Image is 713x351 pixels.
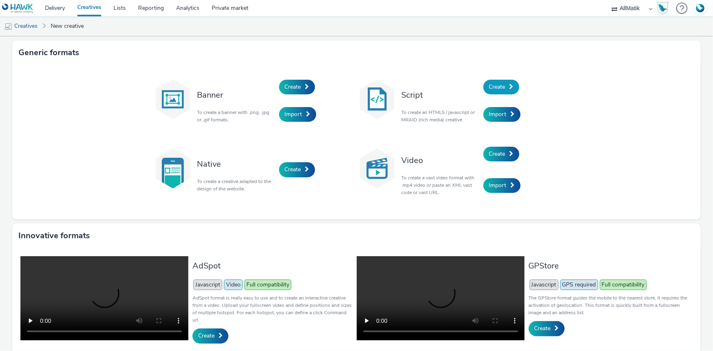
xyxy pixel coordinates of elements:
img: Hawk Academy [657,2,669,15]
span: Javascript [530,279,559,290]
span: Full compatibility [244,279,291,290]
a: Import [483,107,521,122]
img: mobile [4,22,12,31]
span: Javascript [193,279,222,290]
img: code.svg [357,79,398,120]
img: banner.svg [152,79,193,120]
span: Create [489,83,505,91]
a: New creative [47,16,88,36]
h3: Banner [197,89,275,101]
span: Create [285,165,301,173]
p: To create an HTML5 / javascript or MRAID (rich media) creative. [402,109,479,123]
h3: Video [402,155,479,166]
h3: Script [402,89,479,101]
a: Import [483,178,521,193]
a: Create [279,162,315,177]
span: GPS required [560,279,598,290]
span: Full compatibility [600,279,647,290]
p: AdSpot format is really easy to use and to create an interactive creative from a video. Upload yo... [192,294,352,324]
img: Account FR [694,2,706,14]
h3: GPStore [529,260,688,271]
a: Create [279,80,315,94]
h3: AdSpot [192,260,352,271]
p: To create a vast video format with .mp4 video or paste an XML vast code or vast URL. [402,174,479,196]
a: Create [483,147,519,161]
a: Create [529,321,565,336]
a: Import [279,107,316,122]
span: Create [198,332,215,340]
img: undefined Logo [2,3,34,13]
img: video.svg [357,148,398,189]
a: Create [483,80,519,94]
h3: Innovative formats [18,230,90,242]
span: Import [285,110,302,118]
span: Import [489,110,507,118]
span: Create [534,324,551,332]
span: Create [489,150,505,158]
a: Create [192,329,228,343]
h3: Native [197,159,275,170]
span: Video [224,279,243,290]
p: The GPStore format guides the mobile to the nearest store, it requires the activation of geolocat... [529,294,688,316]
span: Import [489,181,507,189]
h3: Generic formats [18,47,79,59]
img: native.svg [152,148,193,189]
a: Hawk Academy [657,2,672,15]
span: Create [285,83,301,91]
p: To create a banner with .png, .jpg or .gif formats. [197,109,275,123]
p: To create a creative adapted to the design of the website. [197,178,275,192]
